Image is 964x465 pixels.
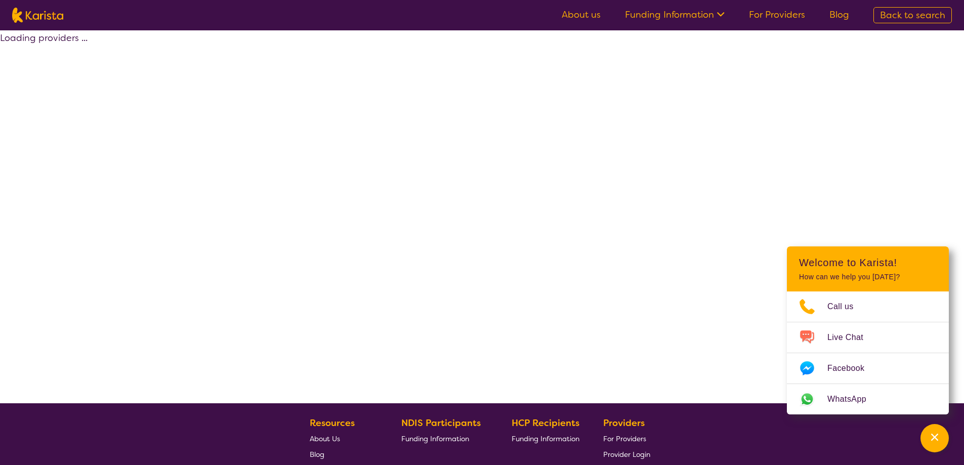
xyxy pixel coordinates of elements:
[873,7,952,23] a: Back to search
[310,446,378,462] a: Blog
[827,330,875,345] span: Live Chat
[827,299,866,314] span: Call us
[625,9,725,21] a: Funding Information
[880,9,945,21] span: Back to search
[512,434,579,443] span: Funding Information
[827,361,876,376] span: Facebook
[787,291,949,414] ul: Choose channel
[787,246,949,414] div: Channel Menu
[512,417,579,429] b: HCP Recipients
[310,450,324,459] span: Blog
[920,424,949,452] button: Channel Menu
[401,434,469,443] span: Funding Information
[603,417,645,429] b: Providers
[310,431,378,446] a: About Us
[310,417,355,429] b: Resources
[749,9,805,21] a: For Providers
[799,273,937,281] p: How can we help you [DATE]?
[603,431,650,446] a: For Providers
[603,446,650,462] a: Provider Login
[799,257,937,269] h2: Welcome to Karista!
[603,434,646,443] span: For Providers
[401,431,488,446] a: Funding Information
[827,392,878,407] span: WhatsApp
[603,450,650,459] span: Provider Login
[829,9,849,21] a: Blog
[512,431,579,446] a: Funding Information
[787,384,949,414] a: Web link opens in a new tab.
[401,417,481,429] b: NDIS Participants
[310,434,340,443] span: About Us
[562,9,601,21] a: About us
[12,8,63,23] img: Karista logo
